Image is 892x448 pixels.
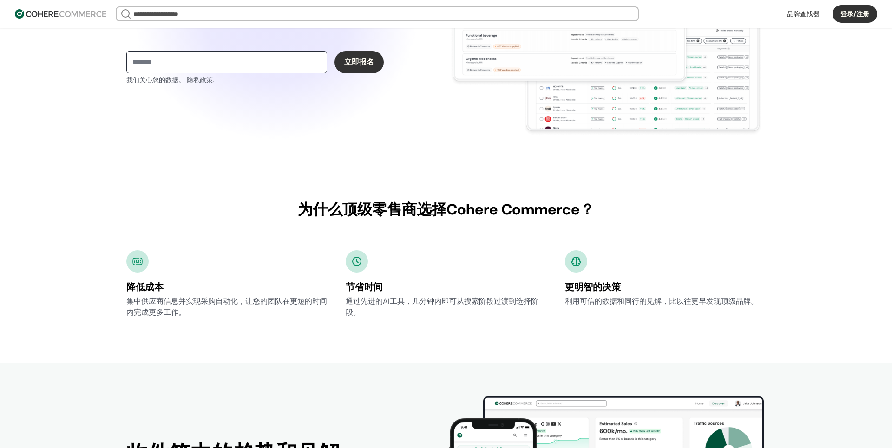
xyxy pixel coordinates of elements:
div: 集中供应商信息并实现采购自动化，让您的团队在更短的时间内完成更多工作。 [126,296,327,318]
div: 我们关心您的数据。 . [126,75,384,85]
div: 为什么顶级零售商选择Cohere Commerce？ [126,198,766,221]
div: 降低成本 [126,280,327,294]
div: 利用可信的数据和同行的见解，比以往更早发现顶级品牌。 [565,296,766,307]
div: 更明智的决策 [565,280,766,294]
img: 凝聚标志 [15,9,106,19]
div: 通过先进的AI工具，几分钟内即可从搜索阶段过渡到选择阶段。 [346,296,546,318]
button: 登录/注册 [833,5,877,23]
a: 隐私政策 [187,76,213,84]
button: 立即报名 [334,51,384,73]
div: 节省时间 [346,280,546,294]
